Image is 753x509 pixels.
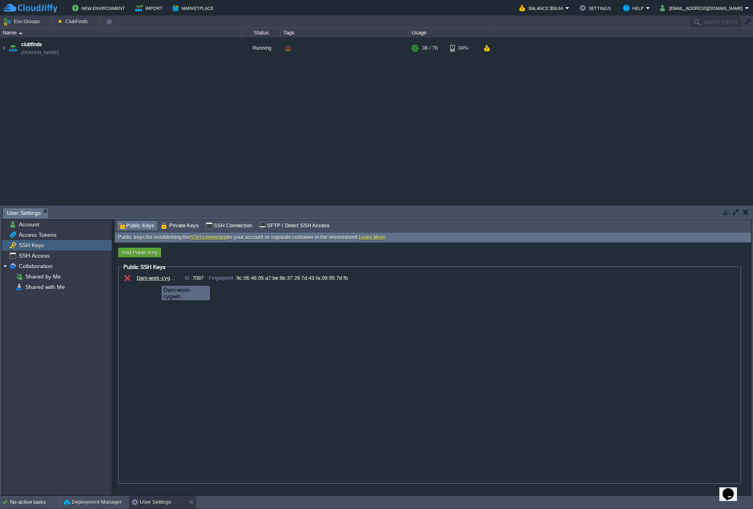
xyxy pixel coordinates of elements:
button: ClubFinds [58,16,91,27]
a: SSH Keys [17,242,45,249]
a: Learn More [359,234,385,240]
button: Marketplace [172,3,216,13]
button: New Environment [72,3,127,13]
span: Public Keys [118,221,154,230]
div: Status [241,28,281,37]
a: Shared by Me [24,273,62,280]
button: Help [623,3,646,13]
span: SFTP / Direct SSH Access [259,221,330,230]
div: Usage [410,28,494,37]
a: [DOMAIN_NAME] [21,48,59,57]
button: User Settings [132,498,171,506]
img: CloudJiffy [3,3,57,13]
div: 7097 [177,275,209,281]
a: Access Tokens [17,231,58,238]
a: SSH connection [190,234,228,240]
span: Id : [185,275,192,281]
button: Balance $59.64 [519,3,565,13]
div: 34% [450,37,476,59]
a: SSH Access [17,252,51,259]
div: Tags [281,28,409,37]
div: Public keys for establishing the to your account or separate container in the environment. [115,232,751,242]
div: 9c:06:46:05:a7:be:8b:37:29:7d:43:fa:09:95:7d:fb [209,275,348,281]
div: Running [241,37,281,59]
iframe: chat widget [719,477,745,501]
span: Public SSH Keys [123,264,166,270]
img: AMDAwAAAACH5BAEAAAAALAAAAAABAAEAAAICRAEAOw== [19,32,22,34]
a: Shared with Me [24,283,66,291]
span: Fingerprint : [209,275,236,281]
span: Private Keys [161,221,199,230]
div: 38 / 76 [422,37,438,59]
a: clubfinds [21,40,42,48]
button: Add Public Key [119,249,160,256]
button: Deployment Manager [64,498,121,506]
button: [EMAIL_ADDRESS][DOMAIN_NAME] [660,3,745,13]
a: Account [17,221,40,228]
div: No active tasks [10,496,60,509]
div: Name [1,28,240,37]
img: AMDAwAAAACH5BAEAAAAALAAAAAABAAEAAAICRAEAOw== [7,37,18,59]
div: Dani-work-cygwin [137,275,177,281]
button: Import [135,3,165,13]
span: User Settings [7,208,41,218]
span: SSH Connection [206,221,252,230]
a: Collaboration [17,263,54,270]
div: Dani-work-cygwin [164,287,208,299]
img: AMDAwAAAACH5BAEAAAAALAAAAAABAAEAAAICRAEAOw== [0,37,7,59]
button: Settings [579,3,613,13]
button: Env Groups [3,16,42,27]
